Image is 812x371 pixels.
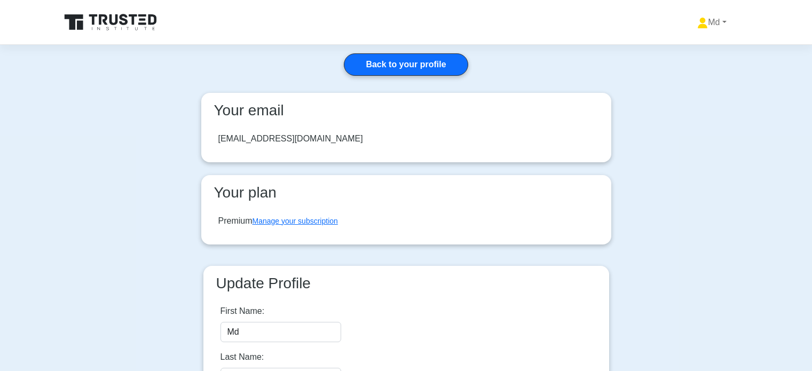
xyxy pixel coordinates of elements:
[672,12,752,33] a: Md
[218,132,363,145] div: [EMAIL_ADDRESS][DOMAIN_NAME]
[218,215,338,227] div: Premium
[212,274,601,293] h3: Update Profile
[220,305,265,318] label: First Name:
[210,184,603,202] h3: Your plan
[344,53,468,76] a: Back to your profile
[253,217,338,225] a: Manage your subscription
[210,101,603,120] h3: Your email
[220,351,264,364] label: Last Name:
